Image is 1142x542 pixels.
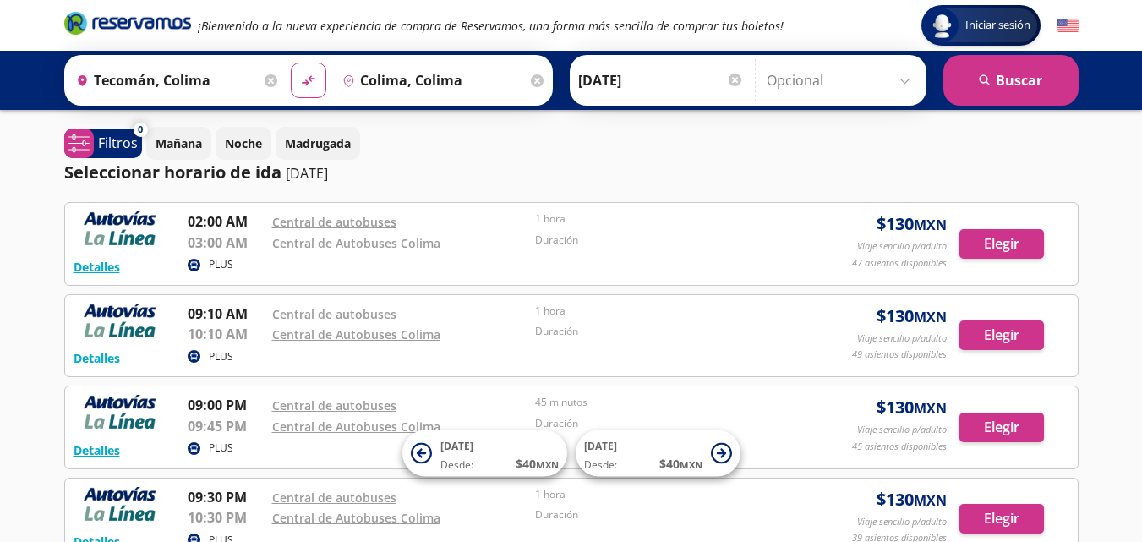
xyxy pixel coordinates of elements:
[914,308,947,326] small: MXN
[188,211,264,232] p: 02:00 AM
[138,123,143,137] span: 0
[74,395,167,429] img: RESERVAMOS
[209,441,233,456] p: PLUS
[156,134,202,152] p: Mañana
[272,306,396,322] a: Central de autobuses
[74,349,120,367] button: Detalles
[272,397,396,413] a: Central de autobuses
[1057,15,1079,36] button: English
[535,211,790,227] p: 1 hora
[188,507,264,528] p: 10:30 PM
[402,430,567,477] button: [DATE]Desde:$40MXN
[578,59,744,101] input: Elegir Fecha
[74,441,120,459] button: Detalles
[225,134,262,152] p: Noche
[188,487,264,507] p: 09:30 PM
[188,304,264,324] p: 09:10 AM
[276,127,360,160] button: Madrugada
[857,515,947,529] p: Viaje sencillo p/adulto
[64,10,191,41] a: Brand Logo
[69,59,260,101] input: Buscar Origen
[576,430,740,477] button: [DATE]Desde:$40MXN
[198,18,784,34] em: ¡Bienvenido a la nueva experiencia de compra de Reservamos, una forma más sencilla de comprar tus...
[336,59,527,101] input: Buscar Destino
[535,395,790,410] p: 45 minutos
[516,455,559,473] span: $ 40
[64,129,142,158] button: 0Filtros
[536,458,559,471] small: MXN
[98,133,138,153] p: Filtros
[877,395,947,420] span: $ 130
[64,10,191,36] i: Brand Logo
[767,59,918,101] input: Opcional
[659,455,702,473] span: $ 40
[857,423,947,437] p: Viaje sencillo p/adulto
[877,211,947,237] span: $ 130
[877,304,947,329] span: $ 130
[74,258,120,276] button: Detalles
[959,229,1044,259] button: Elegir
[959,504,1044,534] button: Elegir
[584,439,617,453] span: [DATE]
[914,216,947,234] small: MXN
[209,257,233,272] p: PLUS
[188,324,264,344] p: 10:10 AM
[943,55,1079,106] button: Buscar
[440,439,473,453] span: [DATE]
[857,239,947,254] p: Viaje sencillo p/adulto
[535,416,790,431] p: Duración
[209,349,233,364] p: PLUS
[272,326,440,342] a: Central de Autobuses Colima
[188,395,264,415] p: 09:00 PM
[680,458,702,471] small: MXN
[959,320,1044,350] button: Elegir
[74,487,167,521] img: RESERVAMOS
[74,304,167,337] img: RESERVAMOS
[914,491,947,510] small: MXN
[74,211,167,245] img: RESERVAMOS
[64,160,281,185] p: Seleccionar horario de ida
[146,127,211,160] button: Mañana
[852,440,947,454] p: 45 asientos disponibles
[188,233,264,253] p: 03:00 AM
[272,235,440,251] a: Central de Autobuses Colima
[914,399,947,418] small: MXN
[286,163,328,183] p: [DATE]
[877,487,947,512] span: $ 130
[857,331,947,346] p: Viaje sencillo p/adulto
[535,304,790,319] p: 1 hora
[852,348,947,362] p: 49 asientos disponibles
[535,487,790,502] p: 1 hora
[285,134,351,152] p: Madrugada
[272,490,396,506] a: Central de autobuses
[584,457,617,473] span: Desde:
[272,214,396,230] a: Central de autobuses
[272,510,440,526] a: Central de Autobuses Colima
[272,419,440,435] a: Central de Autobuses Colima
[959,17,1037,34] span: Iniciar sesión
[440,457,473,473] span: Desde:
[188,416,264,436] p: 09:45 PM
[535,233,790,248] p: Duración
[535,507,790,523] p: Duración
[216,127,271,160] button: Noche
[535,324,790,339] p: Duración
[959,413,1044,442] button: Elegir
[852,256,947,271] p: 47 asientos disponibles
